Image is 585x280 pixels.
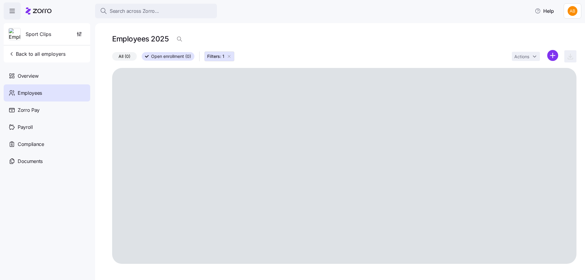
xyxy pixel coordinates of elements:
[204,51,234,61] button: Filters: 1
[4,101,90,119] a: Zorro Pay
[18,89,42,97] span: Employees
[18,158,43,165] span: Documents
[568,6,577,16] img: 42a6513890f28a9d591cc60790ab6045
[151,52,191,60] span: Open enrollment (0)
[112,34,168,44] h1: Employees 2025
[4,84,90,101] a: Employees
[4,67,90,84] a: Overview
[18,140,44,148] span: Compliance
[4,136,90,153] a: Compliance
[530,5,559,17] button: Help
[95,4,217,18] button: Search across Zorro...
[119,52,130,60] span: All (0)
[535,7,554,15] span: Help
[9,28,20,41] img: Employer logo
[110,7,159,15] span: Search across Zorro...
[514,55,529,59] span: Actions
[18,106,40,114] span: Zorro Pay
[9,50,66,58] span: Back to all employers
[6,48,68,60] button: Back to all employers
[4,153,90,170] a: Documents
[18,72,38,80] span: Overview
[512,52,540,61] button: Actions
[547,50,558,61] svg: add icon
[4,119,90,136] a: Payroll
[18,123,33,131] span: Payroll
[207,53,224,59] span: Filters: 1
[26,30,51,38] span: Sport Clips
